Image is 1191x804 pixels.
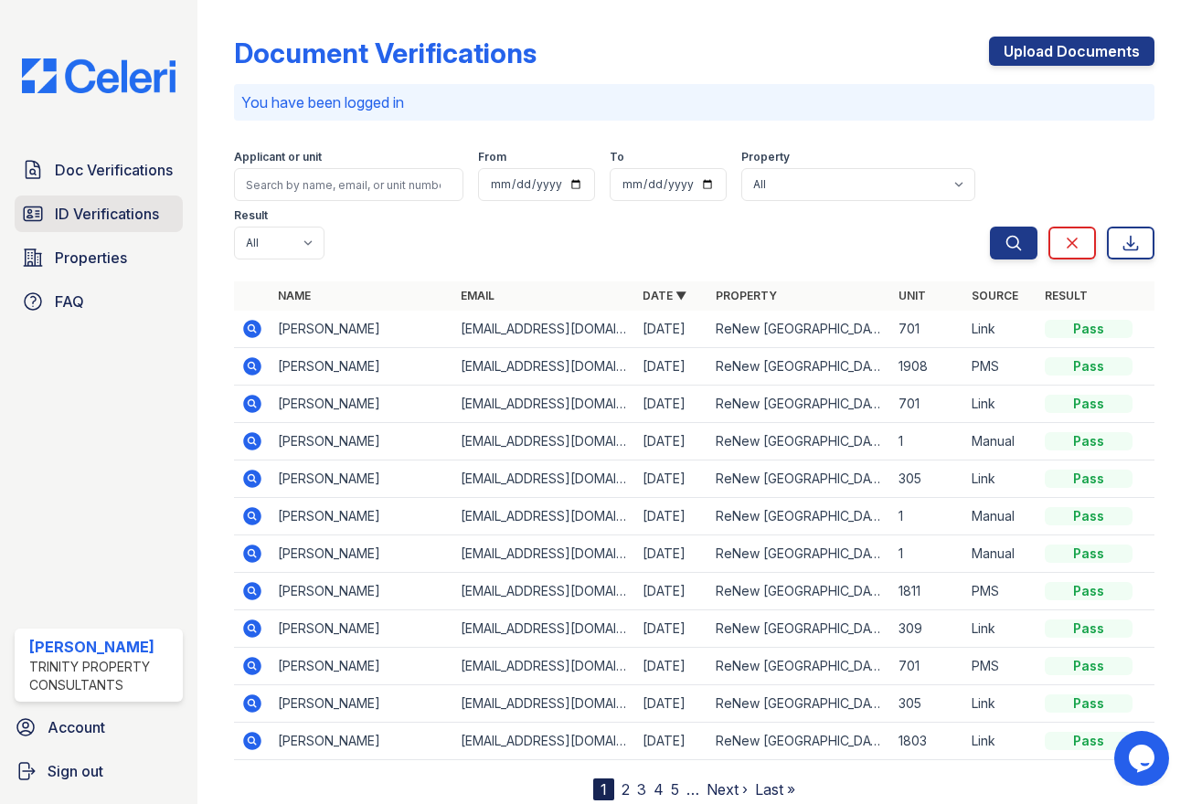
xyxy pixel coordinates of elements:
div: Pass [1045,694,1133,713]
td: [PERSON_NAME] [271,723,453,760]
td: [DATE] [635,610,708,648]
td: ReNew [GEOGRAPHIC_DATA] [708,573,891,610]
td: [EMAIL_ADDRESS][DOMAIN_NAME] [453,311,636,348]
a: 2 [622,780,630,799]
td: Link [964,460,1037,498]
div: Pass [1045,732,1133,750]
div: 1 [593,778,614,800]
div: Pass [1045,619,1133,638]
td: 1 [891,498,964,535]
td: PMS [964,348,1037,386]
td: [PERSON_NAME] [271,348,453,386]
td: [EMAIL_ADDRESS][DOMAIN_NAME] [453,386,636,423]
td: [EMAIL_ADDRESS][DOMAIN_NAME] [453,348,636,386]
td: Link [964,311,1037,348]
div: Pass [1045,357,1133,376]
a: Result [1045,289,1088,302]
a: Email [461,289,494,302]
td: [DATE] [635,573,708,610]
a: Properties [15,239,183,276]
td: [EMAIL_ADDRESS][DOMAIN_NAME] [453,648,636,685]
td: [PERSON_NAME] [271,535,453,573]
td: 701 [891,311,964,348]
a: ID Verifications [15,196,183,232]
div: Pass [1045,507,1133,525]
input: Search by name, email, or unit number [234,168,463,201]
span: Sign out [48,760,103,782]
td: Manual [964,535,1037,573]
a: Property [716,289,777,302]
td: 701 [891,648,964,685]
td: [EMAIL_ADDRESS][DOMAIN_NAME] [453,498,636,535]
td: [DATE] [635,723,708,760]
td: [EMAIL_ADDRESS][DOMAIN_NAME] [453,685,636,723]
td: ReNew [GEOGRAPHIC_DATA] [708,348,891,386]
td: [PERSON_NAME] [271,423,453,460]
td: PMS [964,573,1037,610]
td: 701 [891,386,964,423]
span: ID Verifications [55,203,159,225]
td: ReNew [GEOGRAPHIC_DATA] [708,423,891,460]
td: [EMAIL_ADDRESS][DOMAIN_NAME] [453,423,636,460]
div: Pass [1045,320,1133,338]
td: Link [964,386,1037,423]
td: [EMAIL_ADDRESS][DOMAIN_NAME] [453,573,636,610]
td: 309 [891,610,964,648]
div: Pass [1045,432,1133,450]
a: Unit [899,289,926,302]
label: Result [234,208,268,223]
span: … [686,778,699,800]
td: 1811 [891,573,964,610]
td: [PERSON_NAME] [271,311,453,348]
td: Link [964,723,1037,760]
td: [DATE] [635,348,708,386]
label: From [478,150,506,164]
td: 305 [891,460,964,498]
td: ReNew [GEOGRAPHIC_DATA] [708,460,891,498]
a: Upload Documents [989,37,1154,66]
div: Trinity Property Consultants [29,658,175,694]
div: Document Verifications [234,37,537,69]
td: [PERSON_NAME] [271,460,453,498]
div: Pass [1045,657,1133,675]
label: Applicant or unit [234,150,322,164]
a: Sign out [7,753,190,789]
a: Date ▼ [643,289,686,302]
td: ReNew [GEOGRAPHIC_DATA] [708,386,891,423]
p: You have been logged in [241,91,1147,113]
td: [EMAIL_ADDRESS][DOMAIN_NAME] [453,610,636,648]
div: [PERSON_NAME] [29,636,175,658]
label: Property [741,150,790,164]
td: [DATE] [635,311,708,348]
td: [EMAIL_ADDRESS][DOMAIN_NAME] [453,723,636,760]
td: [PERSON_NAME] [271,573,453,610]
td: ReNew [GEOGRAPHIC_DATA] [708,648,891,685]
span: Properties [55,247,127,269]
td: ReNew [GEOGRAPHIC_DATA] [708,685,891,723]
td: Link [964,610,1037,648]
td: [DATE] [635,423,708,460]
span: FAQ [55,291,84,312]
td: 305 [891,685,964,723]
td: Manual [964,498,1037,535]
a: Next › [707,780,748,799]
a: Last » [755,780,795,799]
a: Source [972,289,1018,302]
img: CE_Logo_Blue-a8612792a0a2168367f1c8372b55b34899dd931a85d93a1a3d3e32e68fde9ad4.png [7,58,190,93]
td: [DATE] [635,535,708,573]
td: ReNew [GEOGRAPHIC_DATA] [708,610,891,648]
a: 4 [654,780,664,799]
td: [EMAIL_ADDRESS][DOMAIN_NAME] [453,535,636,573]
span: Account [48,716,105,738]
td: [DATE] [635,685,708,723]
td: [PERSON_NAME] [271,685,453,723]
td: [EMAIL_ADDRESS][DOMAIN_NAME] [453,460,636,498]
td: Link [964,685,1037,723]
span: Doc Verifications [55,159,173,181]
td: ReNew [GEOGRAPHIC_DATA] [708,723,891,760]
td: [PERSON_NAME] [271,386,453,423]
td: ReNew [GEOGRAPHIC_DATA] [708,498,891,535]
div: Pass [1045,582,1133,600]
label: To [610,150,624,164]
